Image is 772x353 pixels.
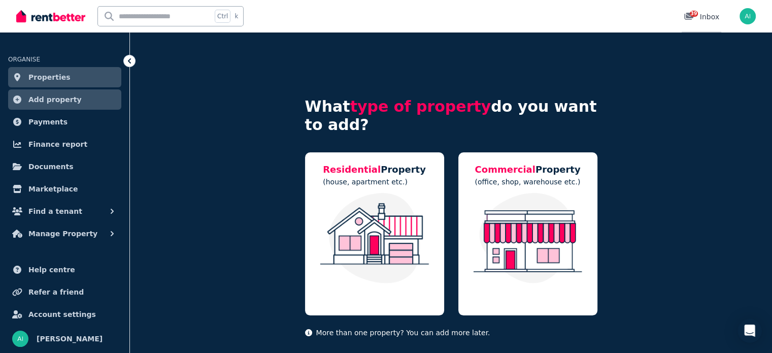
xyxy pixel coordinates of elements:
[8,304,121,325] a: Account settings
[28,138,87,150] span: Finance report
[8,260,121,280] a: Help centre
[323,163,426,177] h5: Property
[28,71,71,83] span: Properties
[475,164,535,175] span: Commercial
[305,98,597,134] h4: What do you want to add?
[8,201,121,221] button: Find a tenant
[305,328,597,338] p: More than one property? You can add more later.
[740,8,756,24] img: Allison I'Dell
[690,11,698,17] span: 39
[8,67,121,87] a: Properties
[16,9,85,24] img: RentBetter
[8,282,121,302] a: Refer a friend
[350,98,491,115] span: type of property
[28,93,82,106] span: Add property
[8,112,121,132] a: Payments
[323,177,426,187] p: (house, apartment etc.)
[8,56,40,63] span: ORGANISE
[468,193,587,283] img: Commercial Property
[8,223,121,244] button: Manage Property
[37,333,103,345] span: [PERSON_NAME]
[8,179,121,199] a: Marketplace
[323,164,381,175] span: Residential
[28,205,82,217] span: Find a tenant
[28,183,78,195] span: Marketplace
[28,116,68,128] span: Payments
[28,264,75,276] span: Help centre
[28,286,84,298] span: Refer a friend
[8,89,121,110] a: Add property
[8,134,121,154] a: Finance report
[28,308,96,320] span: Account settings
[28,161,74,173] span: Documents
[475,177,580,187] p: (office, shop, warehouse etc.)
[12,331,28,347] img: Allison I'Dell
[215,10,230,23] span: Ctrl
[234,12,238,20] span: k
[737,318,762,343] div: Open Intercom Messenger
[28,228,97,240] span: Manage Property
[315,193,434,283] img: Residential Property
[475,163,580,177] h5: Property
[684,12,719,22] div: Inbox
[8,156,121,177] a: Documents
